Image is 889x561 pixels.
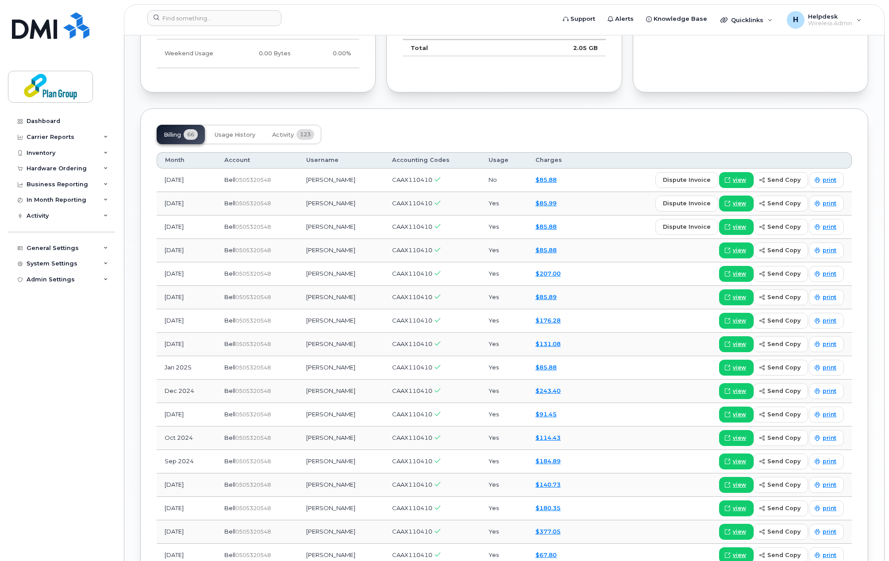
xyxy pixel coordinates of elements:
span: Usage History [215,131,255,138]
span: print [823,434,836,442]
span: CAAX110410 [392,340,432,347]
span: Bell [224,293,235,300]
span: Bell [224,504,235,511]
td: Weekend Usage [157,39,231,68]
div: Quicklinks [714,11,779,29]
td: Yes [481,520,527,544]
a: view [719,360,754,376]
a: print [809,266,844,282]
span: Alerts [615,15,634,23]
span: CAAX110410 [392,246,432,254]
td: [DATE] [157,169,216,192]
a: $85.88 [535,364,557,371]
span: H [793,15,798,25]
td: Yes [481,450,527,473]
span: print [823,246,836,254]
button: send copy [754,289,808,305]
a: view [719,266,754,282]
a: $131.08 [535,340,561,347]
a: $91.45 [535,411,557,418]
span: Bell [224,387,235,394]
button: send copy [754,500,808,516]
span: CAAX110410 [392,457,432,465]
span: send copy [767,480,800,489]
span: CAAX110410 [392,551,432,558]
td: Yes [481,262,527,286]
th: Account [216,152,298,168]
td: [PERSON_NAME] [298,215,384,239]
td: [PERSON_NAME] [298,309,384,333]
a: view [719,430,754,446]
span: send copy [767,176,800,184]
span: Bell [224,317,235,324]
a: $85.88 [535,176,557,183]
a: view [719,500,754,516]
button: send copy [754,172,808,188]
span: Bell [224,270,235,277]
span: view [733,246,746,254]
span: view [733,317,746,325]
td: [DATE] [157,473,216,497]
span: send copy [767,457,800,465]
span: view [733,364,746,372]
td: [PERSON_NAME] [298,262,384,286]
a: $184.89 [535,457,561,465]
a: $180.35 [535,504,561,511]
button: send copy [754,219,808,235]
button: send copy [754,524,808,540]
span: print [823,340,836,348]
span: 0505320548 [235,317,271,324]
a: view [719,242,754,258]
th: Usage [481,152,527,168]
span: 0505320548 [235,505,271,511]
span: Support [570,15,595,23]
td: [DATE] [157,403,216,427]
span: view [733,551,746,559]
input: Find something... [147,10,281,26]
button: send copy [754,242,808,258]
span: view [733,457,746,465]
th: Username [298,152,384,168]
td: Yes [481,239,527,262]
a: print [809,196,844,211]
td: Yes [481,192,527,215]
a: print [809,360,844,376]
span: Bell [224,176,235,183]
td: [PERSON_NAME] [298,450,384,473]
a: Alerts [601,10,640,28]
button: send copy [754,383,808,399]
a: print [809,219,844,235]
td: Oct 2024 [157,427,216,450]
button: send copy [754,430,808,446]
span: print [823,364,836,372]
span: print [823,457,836,465]
span: print [823,223,836,231]
td: Yes [481,309,527,333]
td: Yes [481,403,527,427]
span: CAAX110410 [392,176,432,183]
a: print [809,407,844,423]
span: view [733,504,746,512]
span: 0505320548 [235,411,271,418]
span: Bell [224,200,235,207]
span: send copy [767,223,800,231]
span: send copy [767,504,800,512]
span: dispute invoice [663,223,711,231]
button: send copy [754,407,808,423]
span: print [823,176,836,184]
a: view [719,313,754,329]
a: $85.88 [535,223,557,230]
span: Bell [224,246,235,254]
a: view [719,289,754,305]
span: CAAX110410 [392,200,432,207]
span: print [823,270,836,278]
td: [PERSON_NAME] [298,497,384,520]
span: view [733,434,746,442]
button: send copy [754,266,808,282]
a: $207.00 [535,270,561,277]
span: 0505320548 [235,341,271,347]
td: Yes [481,427,527,450]
a: view [719,196,754,211]
a: Support [557,10,601,28]
span: print [823,200,836,207]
